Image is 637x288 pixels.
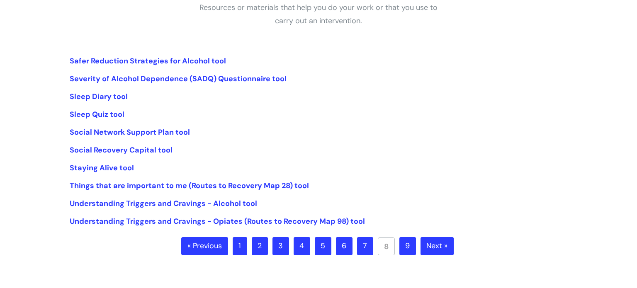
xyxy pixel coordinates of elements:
a: 7 [357,237,373,255]
a: 4 [294,237,310,255]
a: 2 [252,237,268,255]
a: 6 [336,237,353,255]
a: Understanding Triggers and Cravings - Alcohol tool [70,198,257,208]
a: Staying Alive tool [70,163,134,173]
a: Things that are important to me (Routes to Recovery Map 28) tool [70,181,309,191]
a: 9 [399,237,416,255]
a: Safer Reduction Strategies for Alcohol tool [70,56,226,66]
a: 5 [315,237,331,255]
a: Understanding Triggers and Cravings - Opiates (Routes to Recovery Map 98) tool [70,216,365,226]
a: Sleep Diary tool [70,92,128,102]
a: Next » [421,237,454,255]
a: Social Recovery Capital tool [70,145,173,155]
a: Severity of Alcohol Dependence (SADQ) Questionnaire tool [70,74,287,84]
a: 8 [378,237,395,255]
a: Sleep Quiz tool [70,109,124,119]
a: 1 [233,237,247,255]
a: « Previous [181,237,228,255]
p: Resources or materials that help you do your work or that you use to carry out an intervention. [194,1,443,28]
a: Social Network Support Plan tool [70,127,190,137]
a: 3 [272,237,289,255]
